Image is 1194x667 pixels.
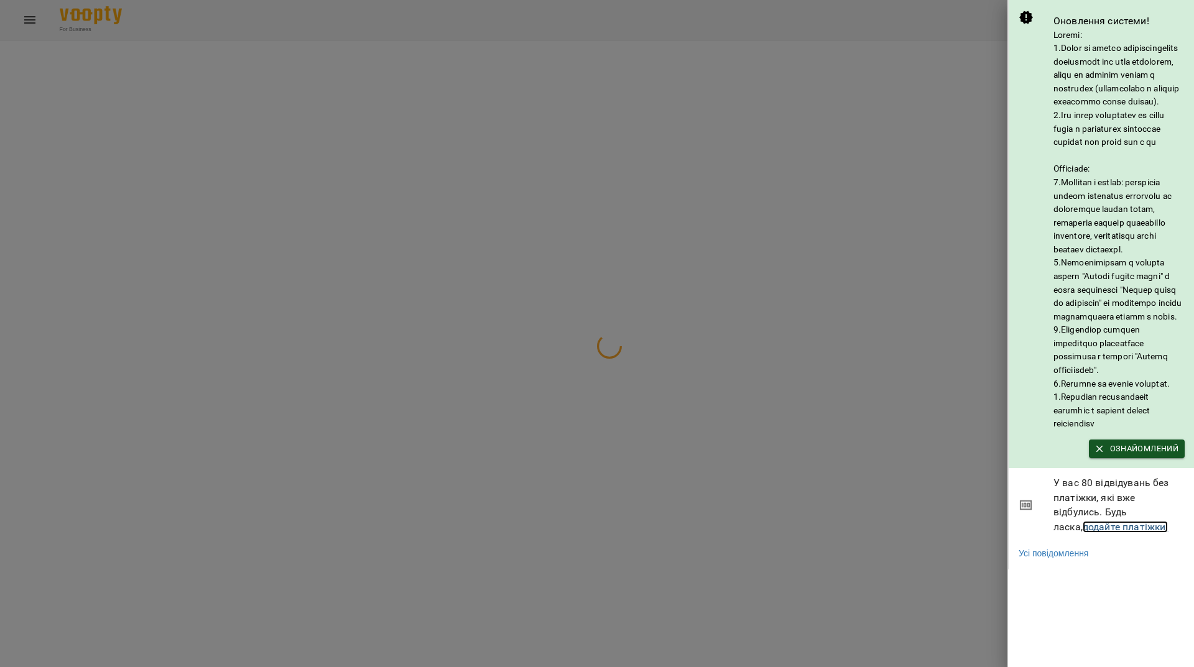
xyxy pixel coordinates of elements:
button: Ознайомлений [1089,439,1185,458]
a: Усі повідомлення [1019,547,1088,559]
span: У вас 80 відвідувань без платіжки, які вже відбулись. Будь ласка, [1053,476,1185,534]
a: додайте платіжки! [1083,521,1169,533]
p: Оновлення системи! [1053,14,1185,29]
h6: Loremi: 1.Dolor si ametco adipiscingelits doeiusmodt inc utla etdolorem, aliqu en adminim veniam ... [1053,29,1185,431]
span: Ознайомлений [1095,442,1178,456]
